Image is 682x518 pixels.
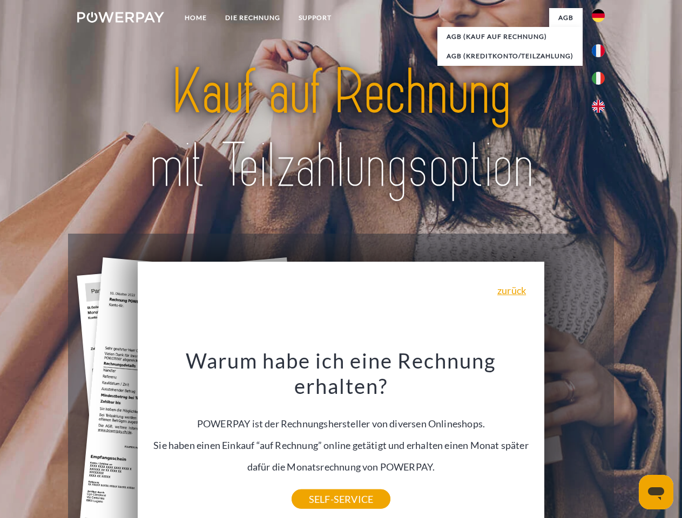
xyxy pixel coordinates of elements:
[592,9,605,22] img: de
[144,347,538,399] h3: Warum habe ich eine Rechnung erhalten?
[592,100,605,113] img: en
[216,8,289,28] a: DIE RECHNUNG
[437,27,583,46] a: AGB (Kauf auf Rechnung)
[292,489,390,509] a: SELF-SERVICE
[592,72,605,85] img: it
[437,46,583,66] a: AGB (Kreditkonto/Teilzahlung)
[549,8,583,28] a: agb
[77,12,164,23] img: logo-powerpay-white.svg
[639,475,673,509] iframe: Schaltfläche zum Öffnen des Messaging-Fensters
[144,347,538,499] div: POWERPAY ist der Rechnungshersteller von diversen Onlineshops. Sie haben einen Einkauf “auf Rechn...
[497,285,526,295] a: zurück
[103,52,579,207] img: title-powerpay_de.svg
[289,8,341,28] a: SUPPORT
[175,8,216,28] a: Home
[592,44,605,57] img: fr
